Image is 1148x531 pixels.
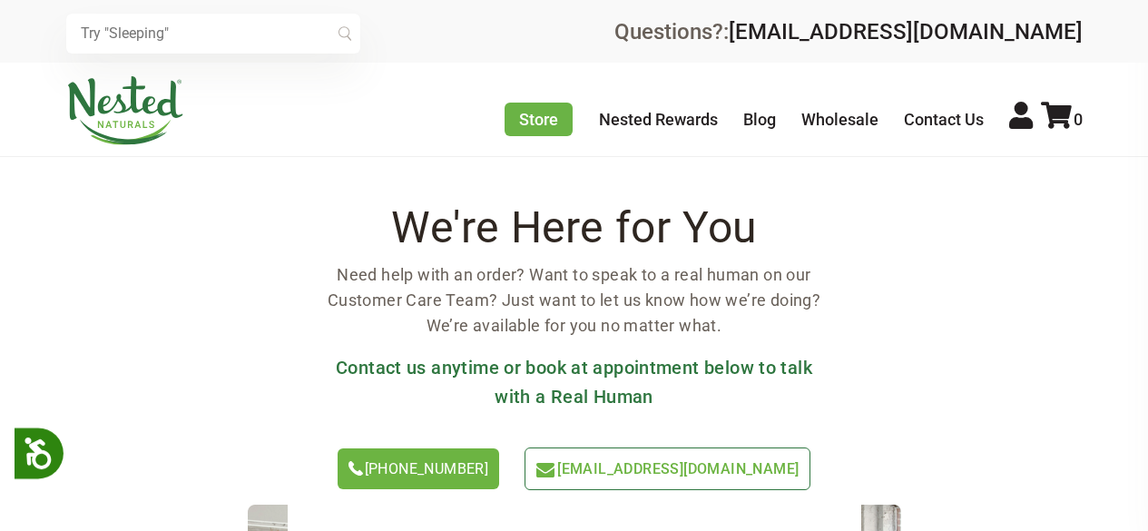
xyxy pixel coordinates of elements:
input: Try "Sleeping" [66,14,360,54]
a: [EMAIL_ADDRESS][DOMAIN_NAME] [525,447,810,490]
a: [EMAIL_ADDRESS][DOMAIN_NAME] [729,19,1083,44]
a: [PHONE_NUMBER] [338,448,500,489]
p: Need help with an order? Want to speak to a real human on our Customer Care Team? Just want to le... [317,262,832,339]
a: Blog [743,110,776,129]
div: Questions?: [614,21,1083,43]
span: 0 [1074,110,1083,129]
span: [EMAIL_ADDRESS][DOMAIN_NAME] [557,460,799,477]
img: icon-phone.svg [348,461,363,476]
a: 0 [1041,110,1083,129]
a: Nested Rewards [599,110,718,129]
h2: We're Here for You [317,208,832,248]
h3: Contact us anytime or book at appointment below to talk with a Real Human [317,353,832,411]
a: Contact Us [904,110,984,129]
a: Store [505,103,573,136]
img: icon-email-light-green.svg [536,463,554,477]
img: Nested Naturals [66,76,184,145]
a: Wholesale [801,110,878,129]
